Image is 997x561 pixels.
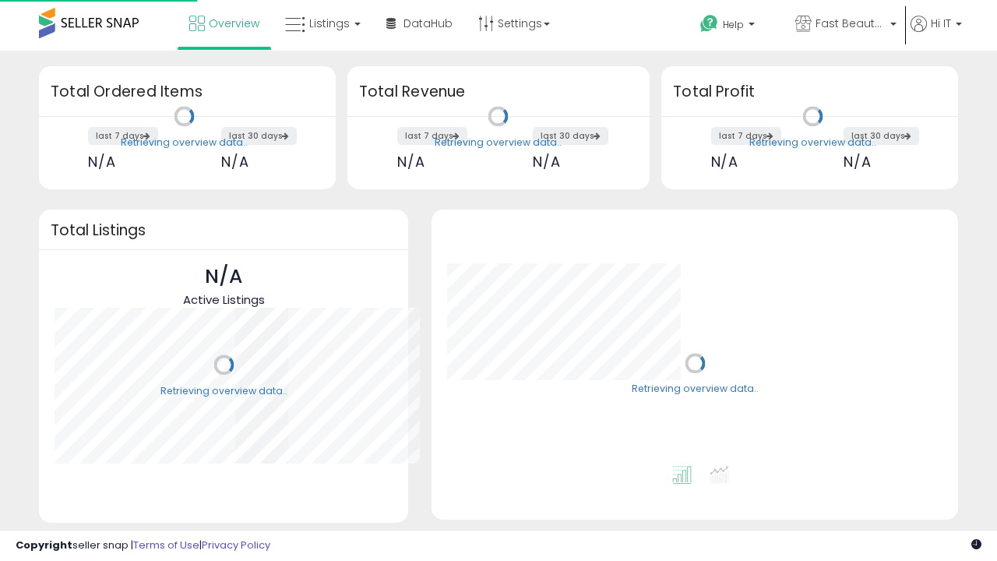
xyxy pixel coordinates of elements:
[931,16,951,31] span: Hi IT
[723,18,744,31] span: Help
[749,136,876,150] div: Retrieving overview data..
[309,16,350,31] span: Listings
[133,538,199,552] a: Terms of Use
[121,136,248,150] div: Retrieving overview data..
[632,383,759,397] div: Retrieving overview data..
[16,538,72,552] strong: Copyright
[160,384,287,398] div: Retrieving overview data..
[688,2,781,51] a: Help
[209,16,259,31] span: Overview
[816,16,886,31] span: Fast Beauty ([GEOGRAPHIC_DATA])
[699,14,719,34] i: Get Help
[202,538,270,552] a: Privacy Policy
[911,16,962,51] a: Hi IT
[435,136,562,150] div: Retrieving overview data..
[403,16,453,31] span: DataHub
[16,538,270,553] div: seller snap | |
